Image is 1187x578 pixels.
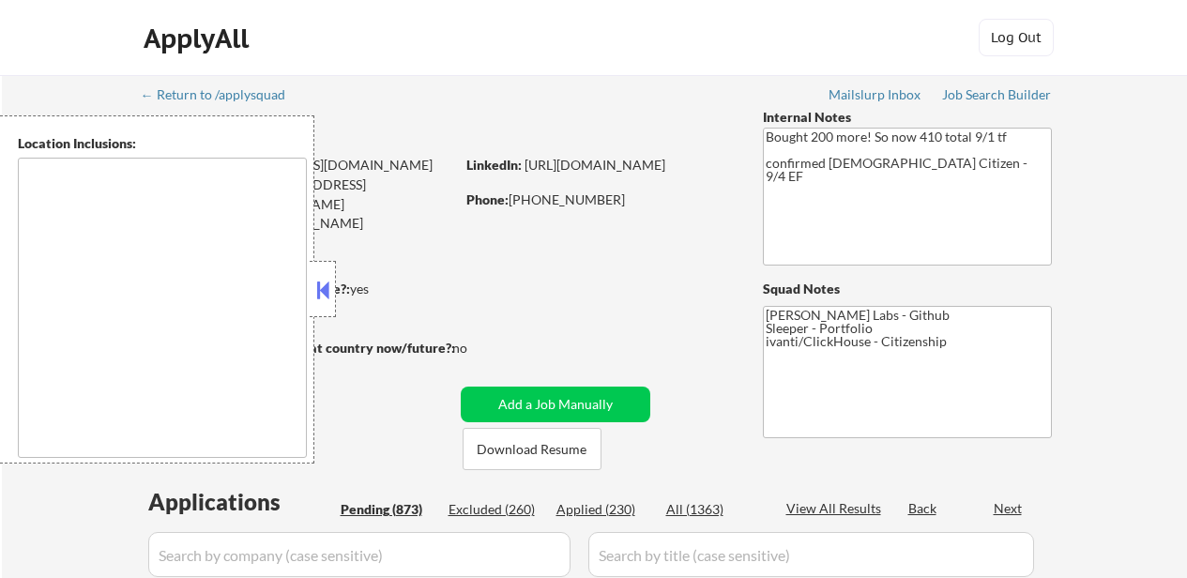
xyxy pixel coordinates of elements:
button: Log Out [979,19,1054,56]
div: All (1363) [666,500,760,519]
strong: Phone: [466,191,509,207]
button: Add a Job Manually [461,387,650,422]
div: Next [994,499,1024,518]
strong: LinkedIn: [466,157,522,173]
div: Squad Notes [763,280,1052,298]
div: View All Results [786,499,887,518]
div: Internal Notes [763,108,1052,127]
div: Back [908,499,938,518]
div: ← Return to /applysquad [141,88,303,101]
div: Location Inclusions: [18,134,307,153]
div: [PHONE_NUMBER] [466,190,732,209]
div: Applications [148,491,334,513]
button: Download Resume [463,428,601,470]
div: Job Search Builder [942,88,1052,101]
div: ApplyAll [144,23,254,54]
div: Mailslurp Inbox [829,88,922,101]
div: no [452,339,506,357]
input: Search by company (case sensitive) [148,532,571,577]
a: [URL][DOMAIN_NAME] [525,157,665,173]
div: Excluded (260) [449,500,542,519]
a: ← Return to /applysquad [141,87,303,106]
div: Applied (230) [556,500,650,519]
div: Pending (873) [341,500,434,519]
input: Search by title (case sensitive) [588,532,1034,577]
a: Mailslurp Inbox [829,87,922,106]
